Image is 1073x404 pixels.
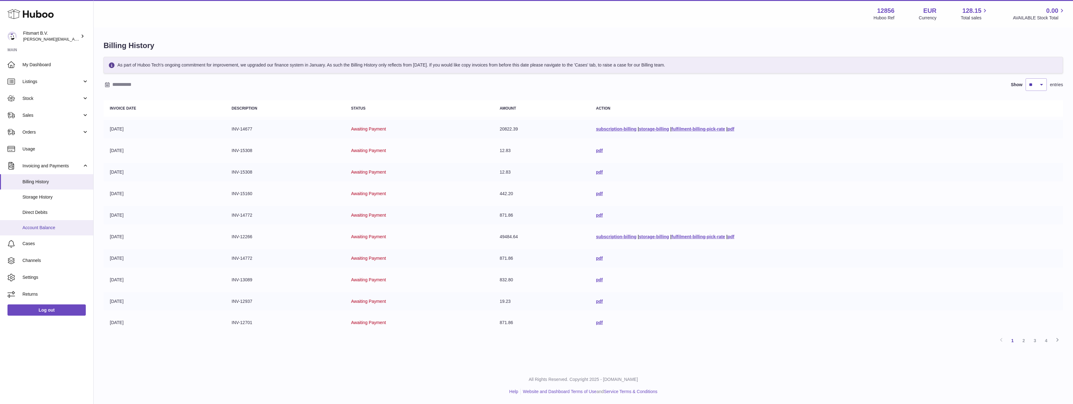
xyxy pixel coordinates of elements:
[22,274,89,280] span: Settings
[1041,335,1052,346] a: 4
[596,126,637,131] a: subscription-billing
[351,213,386,218] span: Awaiting Payment
[226,163,345,181] td: INV-15308
[104,228,226,246] td: [DATE]
[351,126,386,131] span: Awaiting Payment
[226,313,345,332] td: INV-12701
[104,206,226,224] td: [DATE]
[877,7,895,15] strong: 12856
[961,15,988,21] span: Total sales
[22,112,82,118] span: Sales
[351,256,386,261] span: Awaiting Payment
[7,32,17,41] img: jonathan@leaderoo.com
[351,148,386,153] span: Awaiting Payment
[104,141,226,160] td: [DATE]
[22,258,89,264] span: Channels
[22,146,89,152] span: Usage
[961,7,988,21] a: 128.15 Total sales
[672,126,725,131] a: fulfilment-billing-pick-rate
[1013,7,1066,21] a: 0.00 AVAILABLE Stock Total
[639,126,669,131] a: storage-billing
[22,241,89,247] span: Cases
[727,126,734,131] a: pdf
[351,106,366,111] strong: Status
[493,292,590,311] td: 19.23
[1018,335,1029,346] a: 2
[22,194,89,200] span: Storage History
[596,148,603,153] a: pdf
[104,313,226,332] td: [DATE]
[672,234,725,239] a: fulfilment-billing-pick-rate
[22,79,82,85] span: Listings
[104,271,226,289] td: [DATE]
[493,313,590,332] td: 871.86
[232,106,257,111] strong: Description
[104,163,226,181] td: [DATE]
[493,206,590,224] td: 871.86
[923,7,936,15] strong: EUR
[493,185,590,203] td: 442.20
[22,62,89,68] span: My Dashboard
[351,277,386,282] span: Awaiting Payment
[874,15,895,21] div: Huboo Ref
[670,234,672,239] span: |
[639,234,669,239] a: storage-billing
[604,389,658,394] a: Service Terms & Conditions
[919,15,937,21] div: Currency
[596,191,603,196] a: pdf
[351,191,386,196] span: Awaiting Payment
[638,234,639,239] span: |
[226,292,345,311] td: INV-12937
[1029,335,1041,346] a: 3
[1013,15,1066,21] span: AVAILABLE Stock Total
[226,228,345,246] td: INV-12266
[493,271,590,289] td: 832.80
[523,389,596,394] a: Website and Dashboard Terms of Use
[726,126,728,131] span: |
[22,163,82,169] span: Invoicing and Payments
[500,106,516,111] strong: Amount
[596,213,603,218] a: pdf
[226,185,345,203] td: INV-15160
[351,234,386,239] span: Awaiting Payment
[521,389,657,395] li: and
[1046,7,1058,15] span: 0.00
[509,389,518,394] a: Help
[1050,82,1063,88] span: entries
[104,292,226,311] td: [DATE]
[226,271,345,289] td: INV-13089
[22,291,89,297] span: Returns
[104,249,226,268] td: [DATE]
[99,377,1068,382] p: All Rights Reserved. Copyright 2025 - [DOMAIN_NAME]
[23,37,125,42] span: [PERSON_NAME][EMAIL_ADDRESS][DOMAIN_NAME]
[1007,335,1018,346] a: 1
[962,7,981,15] span: 128.15
[493,120,590,138] td: 20822.39
[596,234,637,239] a: subscription-billing
[638,126,639,131] span: |
[226,206,345,224] td: INV-14772
[493,141,590,160] td: 12.83
[22,179,89,185] span: Billing History
[493,163,590,181] td: 12.83
[104,41,1063,51] h1: Billing History
[23,30,79,42] div: Fitsmart B.V.
[7,304,86,316] a: Log out
[351,170,386,175] span: Awaiting Payment
[596,170,603,175] a: pdf
[670,126,672,131] span: |
[596,320,603,325] a: pdf
[22,225,89,231] span: Account Balance
[110,106,136,111] strong: Invoice Date
[596,277,603,282] a: pdf
[727,234,734,239] a: pdf
[351,299,386,304] span: Awaiting Payment
[226,141,345,160] td: INV-15308
[104,120,226,138] td: [DATE]
[104,57,1063,73] div: As part of Huboo Tech's ongoing commitment for improvement, we upgraded our finance system in Jan...
[726,234,728,239] span: |
[104,185,226,203] td: [DATE]
[22,96,82,101] span: Stock
[351,320,386,325] span: Awaiting Payment
[22,209,89,215] span: Direct Debits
